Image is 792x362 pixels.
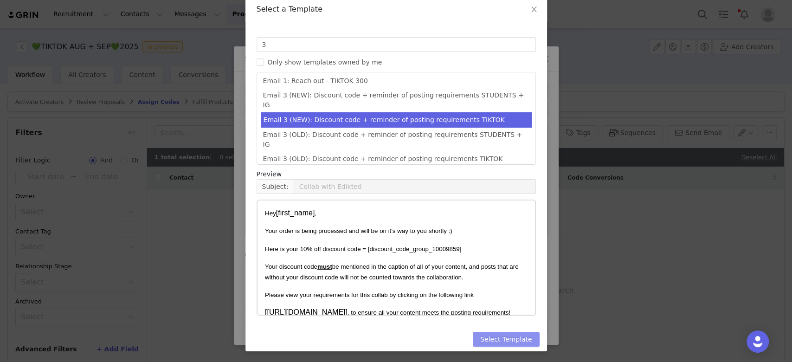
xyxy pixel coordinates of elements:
li: Email 3 (OLD): Discount code + reminder of posting requirements STUDENTS + IG [261,128,532,152]
li: Email 3 (OLD): Discount code + reminder of posting requirements TIKTOK [261,152,532,166]
p: [first_name] [7,7,270,18]
span: , to ensure all your content meets the posting requirements! [90,109,253,116]
iframe: Rich Text Area [258,200,535,315]
li: Email 3 (NEW): Discount code + reminder of posting requirements STUDENTS + IG [261,88,532,112]
span: Your order is being processed and will be on it's way to you shortly :) [7,27,195,34]
span: Here is your 10% off discount code = [discount_code_group_10009859] [7,45,204,52]
span: Your discount code be mentioned in the caption of all of your content, and posts that are without... [7,63,261,80]
body: Rich Text Area. Press ALT-0 for help. [7,7,293,18]
span: Please view your requirements for this collab by clicking on the following link [7,91,216,98]
span: Only show templates owned by me [264,58,386,66]
span: Preview [257,169,282,179]
div: Select a Template [257,4,536,14]
input: Search templates ... [257,37,536,52]
li: Email 1: Reach out - TIKTOK 300 [261,74,532,88]
span: Hey [7,9,19,16]
div: Open Intercom Messenger [747,330,769,353]
strong: must [60,63,75,70]
span: Subject: [257,179,294,194]
li: Email 3 (NEW): Discount code + reminder of posting requirements TIKTOK [261,112,532,128]
p: [[URL][DOMAIN_NAME]] [7,107,270,117]
span: , [57,9,59,16]
i: icon: close [530,6,538,13]
button: Select Template [473,332,540,347]
body: Rich Text Area. Press ALT-0 for help. [7,7,270,181]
